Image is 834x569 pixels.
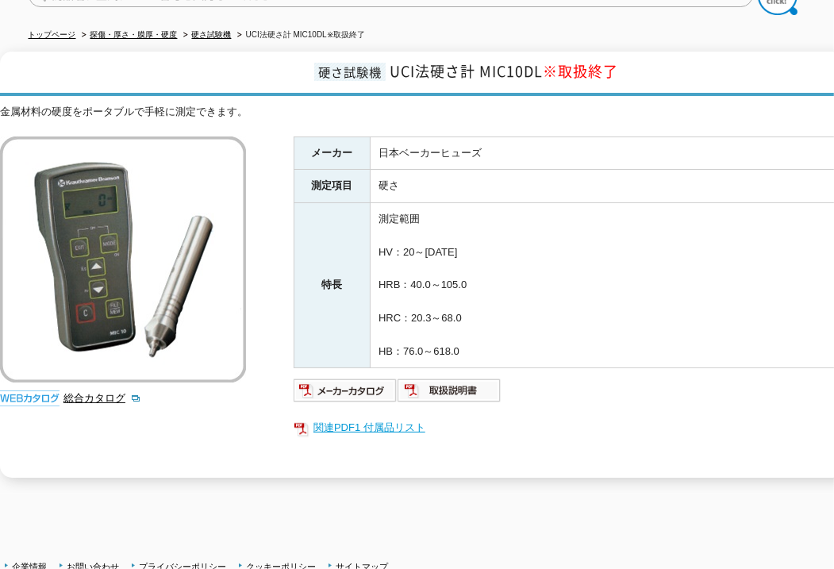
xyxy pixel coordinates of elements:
[314,63,386,81] span: 硬さ試験機
[398,378,502,403] img: 取扱説明書
[543,60,618,82] span: ※取扱終了
[294,389,398,401] a: メーカーカタログ
[192,30,232,39] a: 硬さ試験機
[390,60,618,82] span: UCI法硬さ計 MIC10DL
[63,392,141,404] a: 総合カタログ
[90,30,178,39] a: 探傷・厚さ・膜厚・硬度
[294,378,398,403] img: メーカーカタログ
[29,30,76,39] a: トップページ
[294,170,371,203] th: 測定項目
[234,27,365,44] li: UCI法硬さ計 MIC10DL※取扱終了
[294,136,371,170] th: メーカー
[398,389,502,401] a: 取扱説明書
[294,203,371,368] th: 特長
